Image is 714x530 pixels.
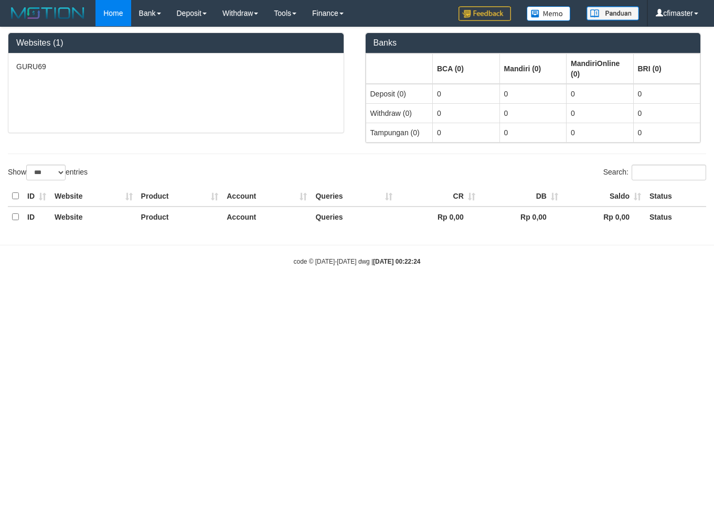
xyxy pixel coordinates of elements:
td: 0 [567,123,634,142]
td: 0 [567,84,634,104]
td: 0 [633,103,700,123]
td: Withdraw (0) [366,103,433,123]
th: Rp 0,00 [562,207,645,227]
img: Feedback.jpg [459,6,511,21]
th: Group: activate to sort column ascending [633,53,700,84]
h3: Websites (1) [16,38,336,48]
th: Saldo [562,186,645,207]
td: 0 [499,103,567,123]
th: ID [23,186,50,207]
th: DB [479,186,562,207]
td: Tampungan (0) [366,123,433,142]
td: 0 [633,84,700,104]
th: CR [397,186,479,207]
input: Search: [632,165,706,180]
th: Status [645,186,706,207]
small: code © [DATE]-[DATE] dwg | [294,258,421,265]
img: MOTION_logo.png [8,5,88,21]
th: Website [50,207,137,227]
img: panduan.png [587,6,639,20]
td: 0 [433,123,500,142]
td: 0 [499,123,567,142]
h3: Banks [374,38,693,48]
td: 0 [433,84,500,104]
th: Group: activate to sort column ascending [567,53,634,84]
label: Search: [603,165,706,180]
th: Status [645,207,706,227]
label: Show entries [8,165,88,180]
img: Button%20Memo.svg [527,6,571,21]
select: Showentries [26,165,66,180]
td: Deposit (0) [366,84,433,104]
th: Account [222,186,311,207]
td: 0 [499,84,567,104]
th: Group: activate to sort column ascending [499,53,567,84]
th: ID [23,207,50,227]
th: Queries [311,186,396,207]
td: 0 [633,123,700,142]
th: Website [50,186,137,207]
th: Rp 0,00 [397,207,479,227]
th: Queries [311,207,396,227]
td: 0 [567,103,634,123]
th: Account [222,207,311,227]
strong: [DATE] 00:22:24 [373,258,420,265]
th: Group: activate to sort column ascending [433,53,500,84]
p: GURU69 [16,61,336,72]
th: Product [137,207,223,227]
th: Group: activate to sort column ascending [366,53,433,84]
th: Rp 0,00 [479,207,562,227]
th: Product [137,186,223,207]
td: 0 [433,103,500,123]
